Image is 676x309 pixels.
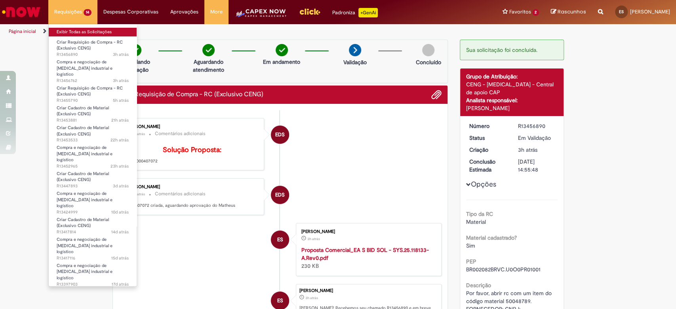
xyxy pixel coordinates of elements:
[111,117,129,123] span: 21h atrás
[349,44,361,56] img: arrow-next.png
[518,134,555,142] div: Em Validação
[57,263,112,281] span: Compra e negociação de [MEDICAL_DATA] industrial e logístico
[466,80,558,96] div: CENG - [MEDICAL_DATA] - Central de apoio CAP
[466,72,558,80] div: Grupo de Atribuição:
[307,237,320,241] time: 28/08/2025 10:54:54
[518,122,555,130] div: R13456890
[111,255,129,261] span: 15d atrás
[113,78,129,84] span: 3h atrás
[57,105,109,117] span: Criar Cadastro de Material (Exclusivo CENG)
[299,6,320,17] img: click_logo_yellow_360x200.png
[9,28,36,34] a: Página inicial
[126,185,258,189] div: [PERSON_NAME]
[110,137,129,143] time: 27/08/2025 16:22:04
[202,44,215,56] img: check-circle-green.png
[49,261,137,278] a: Aberto R13397903 : Compra e negociação de Capex industrial e logístico
[113,97,129,103] time: 28/08/2025 08:38:14
[57,145,112,163] span: Compra e negociação de [MEDICAL_DATA] industrial e logístico
[132,192,145,196] time: 28/08/2025 11:19:20
[57,183,129,189] span: R13447893
[112,281,129,287] time: 11/08/2025 15:32:34
[113,51,129,57] span: 3h atrás
[466,104,558,112] div: [PERSON_NAME]
[132,192,145,196] span: 3h atrás
[57,78,129,84] span: R13456762
[49,84,137,101] a: Aberto R13455790 : Criar Requisição de Compra - RC (Exclusivo CENG)
[49,104,137,121] a: Aberto R13453881 : Criar Cadastro de Material (Exclusivo CENG)
[57,125,109,137] span: Criar Cadastro de Material (Exclusivo CENG)
[111,209,129,215] time: 18/08/2025 14:03:52
[518,146,537,153] span: 3h atrás
[463,134,512,142] dt: Status
[49,143,137,160] a: Aberto R13452965 : Compra e negociação de Capex industrial e logístico
[305,296,318,300] time: 28/08/2025 10:55:45
[234,8,287,24] img: CapexLogo5.png
[57,39,123,51] span: Criar Requisição de Compra - RC (Exclusivo CENG)
[110,137,129,143] span: 22h atrás
[110,163,129,169] time: 27/08/2025 15:00:13
[299,288,437,293] div: [PERSON_NAME]
[630,8,670,15] span: [PERSON_NAME]
[57,255,129,261] span: R13417116
[460,40,564,60] div: Sua solicitação foi concluída.
[113,183,129,189] time: 26/08/2025 11:39:44
[49,216,137,233] a: Aberto R13417814 : Criar Cadastro de Material (Exclusivo CENG)
[113,78,129,84] time: 28/08/2025 10:40:54
[57,217,109,229] span: Criar Cadastro de Material (Exclusivo CENG)
[466,266,541,273] span: BR002082BRVC.U0O0PR01001
[110,163,129,169] span: 23h atrás
[57,229,129,235] span: R13417814
[57,117,129,124] span: R13453881
[301,246,433,270] div: 230 KB
[509,8,531,16] span: Favoritos
[301,246,429,261] a: Proposta Comercial_EA S BID SOL - SYS.25.118133-A.Rev0.pdf
[57,209,129,216] span: R13424999
[466,96,558,104] div: Analista responsável:
[518,146,555,154] div: 28/08/2025 10:55:45
[466,234,517,241] b: Material cadastrado?
[119,91,263,98] h2: Criar Requisição de Compra - RC (Exclusivo CENG) Histórico de tíquete
[558,8,586,15] span: Rascunhos
[126,124,258,129] div: [PERSON_NAME]
[49,28,137,36] a: Exibir Todas as Solicitações
[113,97,129,103] span: 5h atrás
[111,209,129,215] span: 10d atrás
[210,8,223,16] span: More
[518,158,555,174] div: [DATE] 14:55:48
[132,132,145,136] span: 3h atrás
[415,58,441,66] p: Concluído
[113,183,129,189] span: 3d atrás
[466,210,493,217] b: Tipo da RC
[48,24,137,286] ul: Requisições
[155,191,206,197] small: Comentários adicionais
[57,163,129,170] span: R13452965
[126,202,258,209] p: 1000407072 criada, aguardando aprovação do Matheus
[49,124,137,141] a: Aberto R13453533 : Criar Cadastro de Material (Exclusivo CENG)
[189,58,228,74] p: Aguardando atendimento
[532,9,539,16] span: 2
[463,146,512,154] dt: Criação
[305,296,318,300] span: 3h atrás
[163,145,221,154] b: Solução Proposta:
[307,237,320,241] span: 3h atrás
[6,24,445,39] ul: Trilhas de página
[57,51,129,58] span: R13456890
[271,231,289,249] div: Elisangela Damaceno Da Silva
[155,130,206,137] small: Comentários adicionais
[49,170,137,187] a: Aberto R13447893 : Criar Cadastro de Material (Exclusivo CENG)
[466,258,476,265] b: PEP
[551,8,586,16] a: Rascunhos
[84,9,91,16] span: 14
[263,58,300,66] p: Em andamento
[343,58,367,66] p: Validação
[276,44,288,56] img: check-circle-green.png
[463,122,512,130] dt: Número
[358,8,378,17] p: +GenAi
[57,59,112,77] span: Compra e negociação de [MEDICAL_DATA] industrial e logístico
[49,189,137,206] a: Aberto R13424999 : Compra e negociação de Capex industrial e logístico
[619,9,624,14] span: ES
[57,191,112,209] span: Compra e negociação de [MEDICAL_DATA] industrial e logístico
[332,8,378,17] div: Padroniza
[463,158,512,174] dt: Conclusão Estimada
[271,186,289,204] div: Erica dos Santos Cerqueira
